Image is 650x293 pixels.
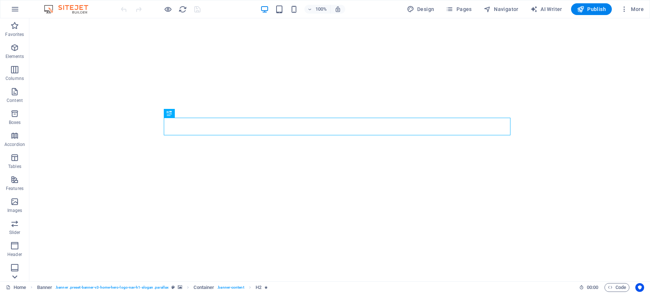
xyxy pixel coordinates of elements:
[481,3,521,15] button: Navigator
[7,252,22,257] p: Header
[592,285,593,290] span: :
[404,3,437,15] div: Design (Ctrl+Alt+Y)
[621,6,644,13] span: More
[264,285,268,289] i: Element contains an animation
[587,283,598,292] span: 00 00
[9,230,21,235] p: Slider
[37,283,53,292] span: Click to select. Double-click to edit
[446,6,472,13] span: Pages
[178,285,182,289] i: This element contains a background
[404,3,437,15] button: Design
[571,3,612,15] button: Publish
[171,285,175,289] i: This element is a customizable preset
[443,3,474,15] button: Pages
[42,5,97,14] img: Editor Logo
[579,283,599,292] h6: Session time
[217,283,244,292] span: . banner-content
[178,5,187,14] button: reload
[315,5,327,14] h6: 100%
[194,283,214,292] span: Click to select. Double-click to edit
[527,3,565,15] button: AI Writer
[9,120,21,125] p: Boxes
[5,32,24,37] p: Favorites
[7,98,23,103] p: Content
[37,283,268,292] nav: breadcrumb
[256,283,261,292] span: Click to select. Double-click to edit
[608,283,626,292] span: Code
[8,164,21,169] p: Tables
[6,186,24,191] p: Features
[6,54,24,59] p: Elements
[163,5,172,14] button: Click here to leave preview mode and continue editing
[55,283,169,292] span: . banner .preset-banner-v3-home-hero-logo-nav-h1-slogan .parallax
[484,6,519,13] span: Navigator
[178,5,187,14] i: Reload page
[304,5,331,14] button: 100%
[335,6,341,12] i: On resize automatically adjust zoom level to fit chosen device.
[530,6,562,13] span: AI Writer
[7,208,22,213] p: Images
[407,6,434,13] span: Design
[6,76,24,81] p: Columns
[6,283,26,292] a: Click to cancel selection. Double-click to open Pages
[635,283,644,292] button: Usercentrics
[618,3,647,15] button: More
[4,142,25,147] p: Accordion
[604,283,629,292] button: Code
[577,6,606,13] span: Publish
